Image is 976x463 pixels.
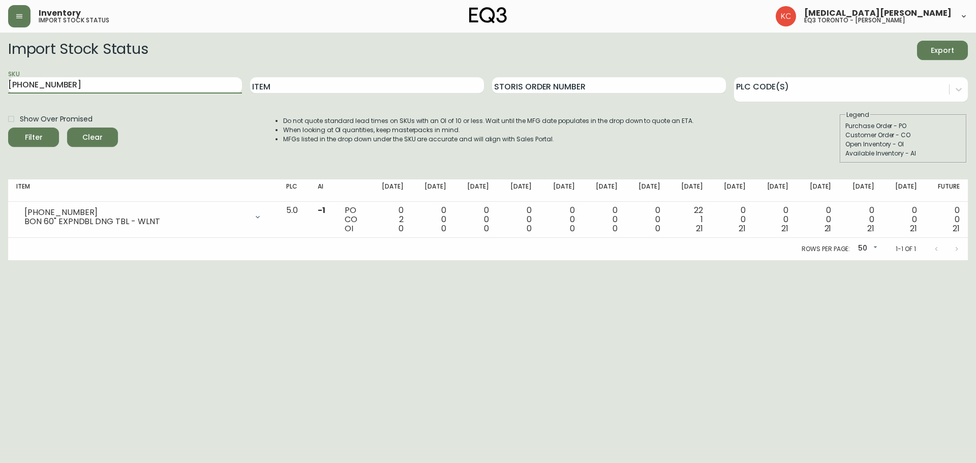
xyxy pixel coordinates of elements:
span: 21 [781,223,788,234]
span: 0 [527,223,532,234]
div: 0 2 [377,206,404,233]
span: 0 [484,223,489,234]
div: 0 0 [591,206,618,233]
th: [DATE] [668,179,711,202]
div: 0 0 [634,206,660,233]
th: [DATE] [454,179,497,202]
img: logo [469,7,507,23]
p: 1-1 of 1 [896,244,916,254]
button: Export [917,41,968,60]
button: Filter [8,128,59,147]
span: 21 [867,223,874,234]
div: 0 0 [847,206,874,233]
span: 21 [825,223,832,234]
div: PO CO [345,206,361,233]
li: MFGs listed in the drop down under the SKU are accurate and will align with Sales Portal. [283,135,694,144]
td: 5.0 [278,202,310,238]
div: 0 0 [463,206,489,233]
span: 21 [953,223,960,234]
th: AI [310,179,337,202]
div: 0 0 [762,206,788,233]
span: 21 [739,223,746,234]
th: [DATE] [711,179,754,202]
h5: eq3 toronto - [PERSON_NAME] [804,17,905,23]
th: [DATE] [882,179,925,202]
th: PLC [278,179,310,202]
h2: Import Stock Status [8,41,148,60]
div: Open Inventory - OI [845,140,961,149]
div: 0 0 [719,206,746,233]
div: 0 0 [420,206,446,233]
span: Export [925,44,960,57]
span: 0 [613,223,618,234]
div: Customer Order - CO [845,131,961,140]
th: [DATE] [497,179,540,202]
span: 0 [570,223,575,234]
span: OI [345,223,353,234]
th: [DATE] [754,179,797,202]
span: 21 [696,223,703,234]
span: Show Over Promised [20,114,93,125]
legend: Legend [845,110,870,119]
span: 0 [655,223,660,234]
div: 0 0 [548,206,574,233]
div: 0 0 [805,206,831,233]
span: Clear [75,131,110,144]
div: 50 [854,240,879,257]
li: Do not quote standard lead times on SKUs with an OI of 10 or less. Wait until the MFG date popula... [283,116,694,126]
h5: import stock status [39,17,109,23]
div: [PHONE_NUMBER]BON 60" EXPNDBL DNG TBL - WLNT [16,206,270,228]
span: 21 [910,223,917,234]
th: [DATE] [412,179,454,202]
span: 0 [399,223,404,234]
div: Purchase Order - PO [845,121,961,131]
th: [DATE] [626,179,668,202]
th: Future [925,179,968,202]
p: Rows per page: [802,244,850,254]
div: [PHONE_NUMBER] [24,208,248,217]
th: [DATE] [369,179,412,202]
span: 0 [441,223,446,234]
th: [DATE] [583,179,626,202]
div: BON 60" EXPNDBL DNG TBL - WLNT [24,217,248,226]
button: Clear [67,128,118,147]
div: 0 0 [891,206,917,233]
th: [DATE] [839,179,882,202]
th: [DATE] [797,179,839,202]
div: 0 0 [933,206,960,233]
th: Item [8,179,278,202]
span: [MEDICAL_DATA][PERSON_NAME] [804,9,952,17]
div: 0 0 [505,206,532,233]
img: 6487344ffbf0e7f3b216948508909409 [776,6,796,26]
li: When looking at OI quantities, keep masterpacks in mind. [283,126,694,135]
div: 22 1 [677,206,703,233]
div: Available Inventory - AI [845,149,961,158]
span: -1 [318,204,325,216]
th: [DATE] [540,179,583,202]
span: Inventory [39,9,81,17]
